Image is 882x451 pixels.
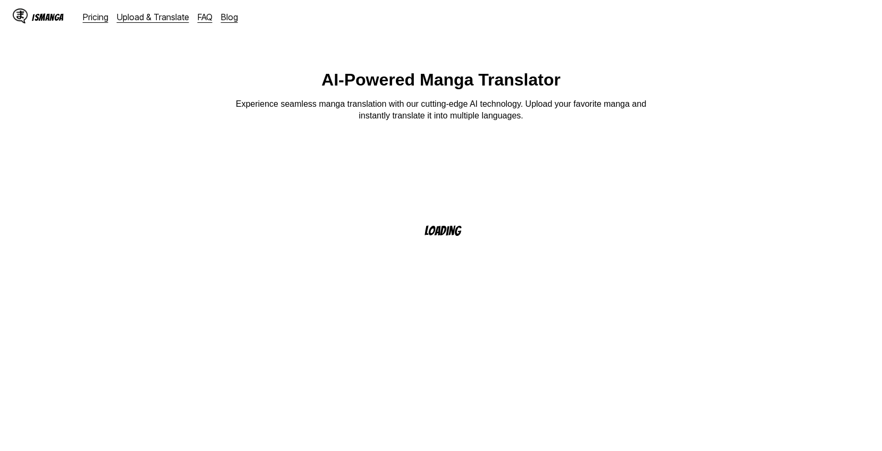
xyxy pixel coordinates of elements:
[13,8,28,23] img: IsManga Logo
[198,12,213,22] a: FAQ
[221,12,238,22] a: Blog
[83,12,108,22] a: Pricing
[117,12,189,22] a: Upload & Translate
[321,70,561,90] h1: AI-Powered Manga Translator
[425,224,474,237] p: Loading
[32,12,64,22] div: IsManga
[228,98,654,122] p: Experience seamless manga translation with our cutting-edge AI technology. Upload your favorite m...
[13,8,83,25] a: IsManga LogoIsManga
